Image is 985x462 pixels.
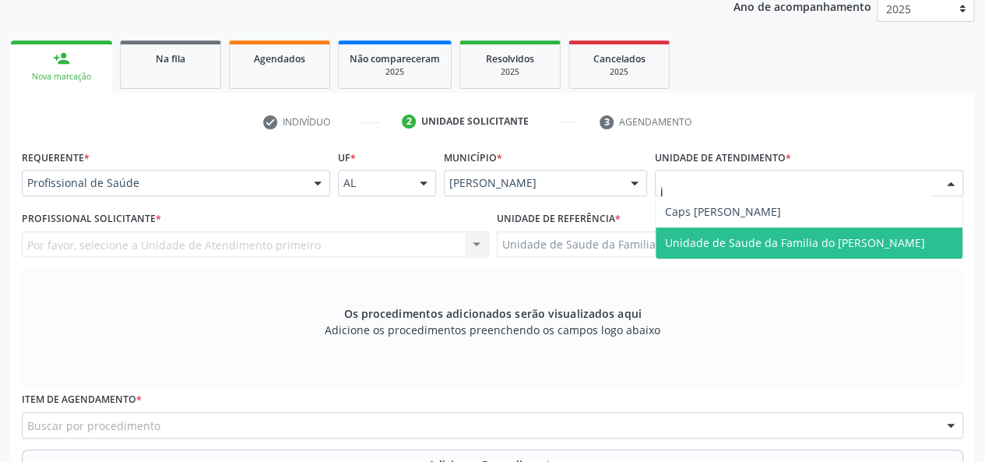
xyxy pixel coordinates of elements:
[593,52,646,65] span: Cancelados
[27,418,160,434] span: Buscar por procedimento
[156,52,185,65] span: Na fila
[343,175,403,191] span: AL
[497,207,621,231] label: Unidade de referência
[402,115,416,129] div: 2
[660,175,931,206] input: Unidade de atendimento
[350,66,440,78] div: 2025
[254,52,305,65] span: Agendados
[655,146,791,170] label: Unidade de atendimento
[27,175,298,191] span: Profissional de Saúde
[53,50,70,67] div: person_add
[665,204,781,219] span: Caps [PERSON_NAME]
[22,146,90,170] label: Requerente
[444,146,502,170] label: Município
[471,66,549,78] div: 2025
[449,175,615,191] span: [PERSON_NAME]
[580,66,658,78] div: 2025
[486,52,534,65] span: Resolvidos
[421,115,529,129] div: Unidade solicitante
[343,305,641,322] span: Os procedimentos adicionados serão visualizados aqui
[22,207,161,231] label: Profissional Solicitante
[665,235,925,250] span: Unidade de Saude da Familia do [PERSON_NAME]
[338,146,356,170] label: UF
[22,71,101,83] div: Nova marcação
[22,388,142,412] label: Item de agendamento
[325,322,660,338] span: Adicione os procedimentos preenchendo os campos logo abaixo
[350,52,440,65] span: Não compareceram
